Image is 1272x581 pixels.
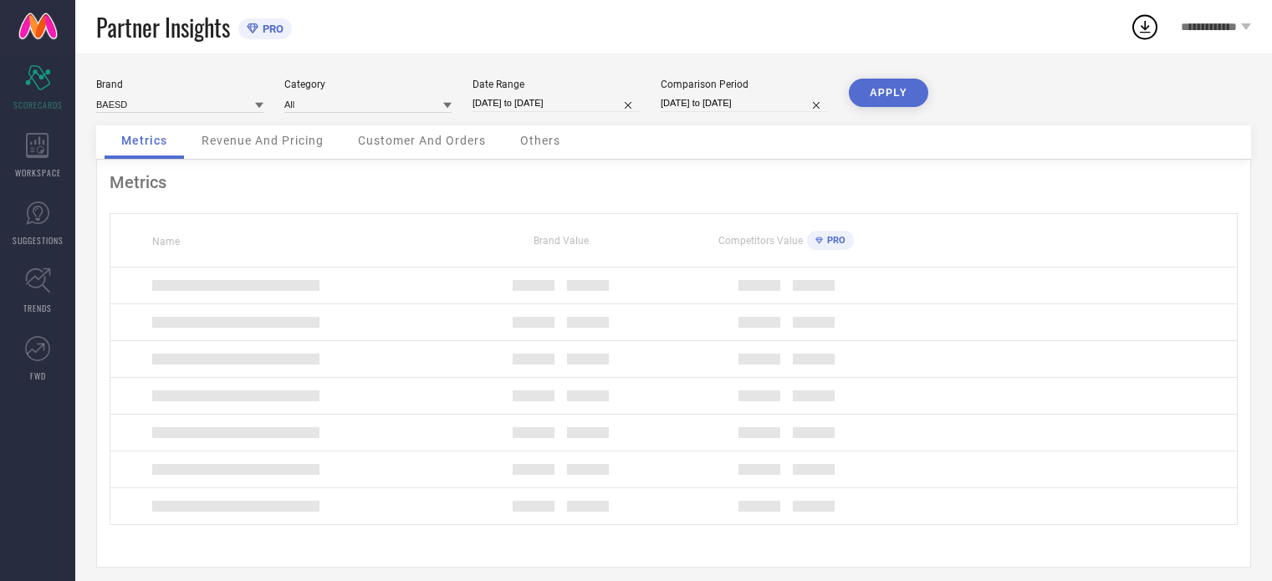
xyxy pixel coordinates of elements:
[258,23,284,35] span: PRO
[661,94,828,112] input: Select comparison period
[661,79,828,90] div: Comparison Period
[520,134,560,147] span: Others
[13,99,63,111] span: SCORECARDS
[96,10,230,44] span: Partner Insights
[15,166,61,179] span: WORKSPACE
[473,79,640,90] div: Date Range
[202,134,324,147] span: Revenue And Pricing
[96,79,263,90] div: Brand
[284,79,452,90] div: Category
[718,235,803,247] span: Competitors Value
[1130,12,1160,42] div: Open download list
[121,134,167,147] span: Metrics
[13,234,64,247] span: SUGGESTIONS
[358,134,486,147] span: Customer And Orders
[23,302,52,314] span: TRENDS
[534,235,589,247] span: Brand Value
[152,236,180,247] span: Name
[110,172,1238,192] div: Metrics
[823,235,845,246] span: PRO
[30,369,46,382] span: FWD
[849,79,928,107] button: APPLY
[473,94,640,112] input: Select date range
